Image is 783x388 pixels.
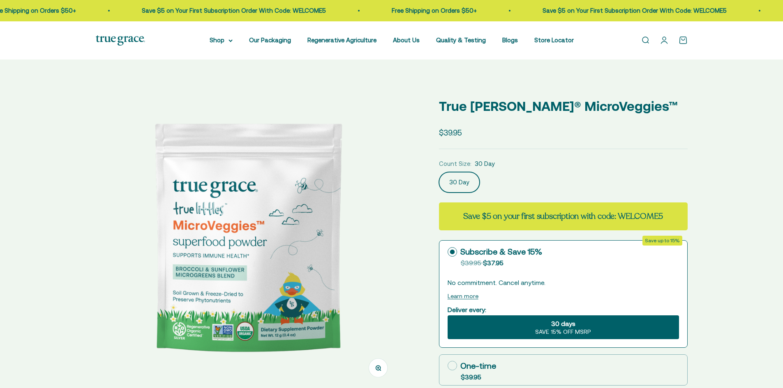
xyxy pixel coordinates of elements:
a: Regenerative Agriculture [307,37,376,44]
strong: Save $5 on your first subscription with code: WELCOME5 [463,211,663,222]
summary: Shop [210,35,233,45]
a: Free Shipping on Orders $50+ [390,7,475,14]
span: 30 Day [475,159,495,169]
sale-price: $39.95 [439,126,462,139]
p: Save $5 on Your First Subscription Order With Code: WELCOME5 [140,6,324,16]
a: Quality & Testing [436,37,486,44]
p: True [PERSON_NAME]® MicroVeggies™ [439,96,688,117]
a: Our Packaging [249,37,291,44]
a: About Us [393,37,420,44]
a: Blogs [502,37,518,44]
a: Store Locator [534,37,574,44]
legend: Count Size: [439,159,471,169]
p: Save $5 on Your First Subscription Order With Code: WELCOME5 [540,6,725,16]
